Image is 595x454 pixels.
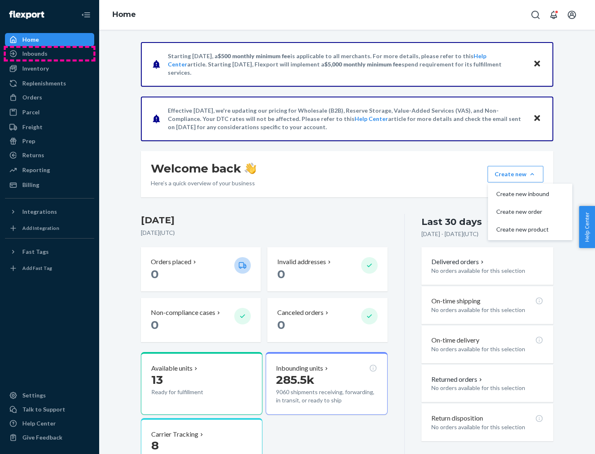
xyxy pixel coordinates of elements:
[78,7,94,23] button: Close Navigation
[532,113,543,125] button: Close
[545,7,562,23] button: Open notifications
[277,267,285,281] span: 0
[218,52,290,59] span: $500 monthly minimum fee
[527,7,544,23] button: Open Search Box
[431,296,481,306] p: On-time shipping
[431,345,543,353] p: No orders available for this selection
[22,108,40,116] div: Parcel
[151,388,228,396] p: Ready for fulfillment
[168,106,525,131] p: Effective [DATE], we're updating our pricing for Wholesale (B2B), Reserve Storage, Value-Added Se...
[22,50,48,58] div: Inbounds
[431,306,543,314] p: No orders available for this selection
[490,221,571,239] button: Create new product
[5,135,94,148] a: Prep
[532,58,543,70] button: Close
[490,203,571,221] button: Create new order
[168,52,525,77] p: Starting [DATE], a is applicable to all merchants. For more details, please refer to this article...
[5,262,94,275] a: Add Fast Tag
[141,214,388,227] h3: [DATE]
[496,191,549,197] span: Create new inbound
[564,7,580,23] button: Open account menu
[106,3,143,27] ol: breadcrumbs
[324,61,402,68] span: $5,000 monthly minimum fee
[5,205,94,218] button: Integrations
[488,166,543,182] button: Create newCreate new inboundCreate new orderCreate new product
[421,230,478,238] p: [DATE] - [DATE] ( UTC )
[22,265,52,272] div: Add Fast Tag
[5,121,94,134] a: Freight
[5,91,94,104] a: Orders
[5,47,94,60] a: Inbounds
[5,33,94,46] a: Home
[277,308,324,317] p: Canceled orders
[22,79,66,87] div: Replenishments
[277,257,326,267] p: Invalid addresses
[22,248,49,256] div: Fast Tags
[5,403,94,416] a: Talk to Support
[431,267,543,275] p: No orders available for this selection
[276,373,314,387] span: 285.5k
[22,433,62,442] div: Give Feedback
[151,257,191,267] p: Orders placed
[431,384,543,392] p: No orders available for this selection
[141,352,262,415] button: Available units13Ready for fulfillment
[5,431,94,444] button: Give Feedback
[22,35,39,44] div: Home
[431,414,483,423] p: Return disposition
[22,225,59,232] div: Add Integration
[22,151,44,159] div: Returns
[431,375,484,384] button: Returned orders
[5,222,94,235] a: Add Integration
[151,373,163,387] span: 13
[431,423,543,431] p: No orders available for this selection
[431,336,479,345] p: On-time delivery
[267,298,387,342] button: Canceled orders 0
[245,163,256,174] img: hand-wave emoji
[22,391,46,400] div: Settings
[277,318,285,332] span: 0
[22,166,50,174] div: Reporting
[22,419,56,428] div: Help Center
[579,206,595,248] button: Help Center
[5,178,94,192] a: Billing
[5,77,94,90] a: Replenishments
[9,11,44,19] img: Flexport logo
[22,93,42,102] div: Orders
[5,149,94,162] a: Returns
[421,215,482,228] div: Last 30 days
[276,388,377,404] p: 9060 shipments receiving, forwarding, in transit, or ready to ship
[496,209,549,215] span: Create new order
[5,389,94,402] a: Settings
[141,247,261,291] button: Orders placed 0
[22,208,57,216] div: Integrations
[431,257,486,267] button: Delivered orders
[5,245,94,258] button: Fast Tags
[151,438,159,452] span: 8
[22,64,49,73] div: Inventory
[151,161,256,176] h1: Welcome back
[5,62,94,75] a: Inventory
[5,106,94,119] a: Parcel
[490,185,571,203] button: Create new inbound
[5,163,94,177] a: Reporting
[151,267,159,281] span: 0
[141,298,261,342] button: Non-compliance cases 0
[276,364,323,373] p: Inbounding units
[151,308,215,317] p: Non-compliance cases
[5,417,94,430] a: Help Center
[267,247,387,291] button: Invalid addresses 0
[151,364,193,373] p: Available units
[22,181,39,189] div: Billing
[151,179,256,187] p: Here’s a quick overview of your business
[266,352,387,415] button: Inbounding units285.5k9060 shipments receiving, forwarding, in transit, or ready to ship
[22,137,35,145] div: Prep
[496,227,549,232] span: Create new product
[141,229,388,237] p: [DATE] ( UTC )
[22,405,65,414] div: Talk to Support
[112,10,136,19] a: Home
[151,318,159,332] span: 0
[151,430,198,439] p: Carrier Tracking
